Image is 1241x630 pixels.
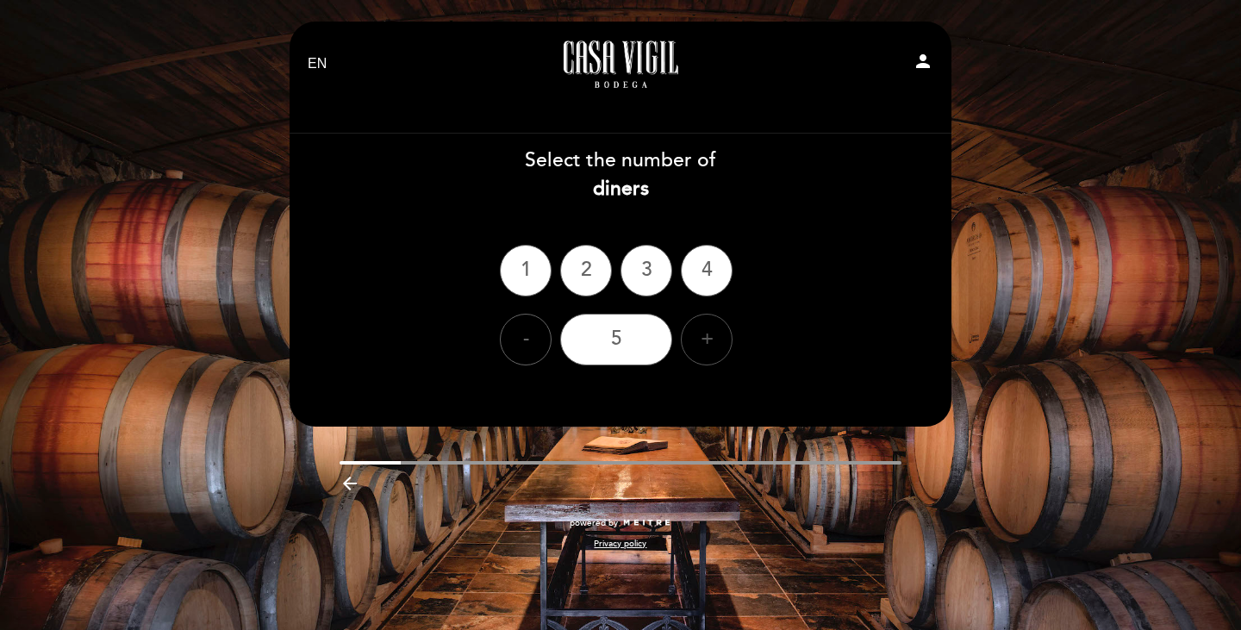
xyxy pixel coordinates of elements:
[913,51,933,72] i: person
[513,41,728,88] a: Casa Vigil - Restaurante
[289,147,952,203] div: Select the number of
[570,517,618,529] span: powered by
[500,314,552,365] div: -
[681,314,733,365] div: +
[560,314,672,365] div: 5
[593,177,649,201] b: diners
[681,245,733,296] div: 4
[594,538,646,550] a: Privacy policy
[620,245,672,296] div: 3
[622,519,671,527] img: MEITRE
[570,517,671,529] a: powered by
[560,245,612,296] div: 2
[500,245,552,296] div: 1
[913,51,933,78] button: person
[340,473,360,494] i: arrow_backward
